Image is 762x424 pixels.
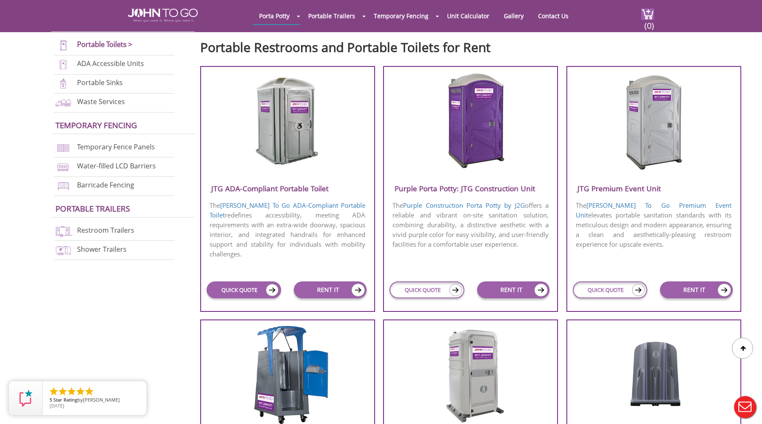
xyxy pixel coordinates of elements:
[302,8,362,24] a: Portable Trailers
[441,8,496,24] a: Unit Calculator
[576,201,732,219] a: [PERSON_NAME] To Go Premium Event Unit
[718,284,731,297] img: icon
[613,72,694,170] img: JTG-Premium-Event-Unit.png
[17,390,34,407] img: Review Rating
[54,142,72,154] img: chan-link-fencing-new.png
[55,120,137,130] a: Temporary Fencing
[83,396,120,403] span: [PERSON_NAME]
[632,284,645,296] img: icon
[449,284,462,296] img: icon
[54,180,72,192] img: barricade-fencing-icon-new.png
[384,182,557,195] h3: Purple Porta Potty: JTG Construction Unit
[573,281,647,298] a: QUICK QUOTE
[77,78,123,87] a: Portable Sinks
[534,284,548,297] img: icon
[55,17,112,28] a: Porta Potties
[84,386,94,396] li: 
[50,396,52,403] span: 5
[77,161,156,171] a: Water-filled LCD Barriers
[641,8,654,20] img: cart a
[430,72,511,170] img: Purple-Porta-Potty-J2G-Construction-Unit.png
[77,226,134,235] a: Restroom Trailers
[389,281,464,298] a: QUICK QUOTE
[54,245,72,256] img: shower-trailers-new.png
[55,203,130,214] a: Portable trailers
[728,390,762,424] button: Live Chat
[77,142,155,151] a: Temporary Fence Panels
[477,281,550,298] a: RENT IT
[567,182,740,195] h3: JTG Premium Event Unit
[497,8,530,24] a: Gallery
[200,36,750,54] h2: Portable Restrooms and Portable Toilets for Rent
[567,200,740,250] p: The elevates portable sanitation standards with its meticulous design and modern appearance, ensu...
[644,13,654,31] span: (0)
[77,39,133,49] a: Portable Toilets >
[247,72,328,170] img: JTG-ADA-Compliant-Portable-Toilet.png
[210,201,365,219] a: [PERSON_NAME] To Go ADA-Compliant Portable Toilet
[53,396,77,403] span: Star Rating
[201,182,374,195] h3: JTG ADA-Compliant Portable Toilet
[50,397,140,403] span: by
[351,284,365,297] img: icon
[58,386,68,396] li: 
[128,8,198,22] img: JOHN to go
[54,226,72,237] img: restroom-trailers-new.png
[207,281,281,298] a: QUICK QUOTE
[77,180,134,190] a: Barricade Fencing
[77,97,125,106] a: Waste Services
[201,200,374,260] p: The redefines accessibility, meeting ADA requirements with an extra-wide doorway, spacious interi...
[54,40,72,51] img: portable-toilets-new.png
[77,59,144,68] a: ADA Accessible Units
[75,386,86,396] li: 
[660,281,733,298] a: RENT IT
[266,284,279,296] img: icon
[54,97,72,108] img: waste-services-new.png
[253,8,296,24] a: Porta Potty
[50,402,64,409] span: [DATE]
[66,386,77,396] li: 
[77,245,127,254] a: Shower Trailers
[367,8,435,24] a: Temporary Fencing
[403,201,525,209] a: Purple Construction Porta Potty by J2G
[532,8,575,24] a: Contact Us
[54,78,72,89] img: portable-sinks-new.png
[430,326,511,423] img: JTG-Ambassador-Flush-Deluxe.png.webp
[54,59,72,70] img: ADA-units-new.png
[384,200,557,250] p: The offers a reliable and vibrant on-site sanitation solution, combining durability, a distinctiv...
[54,161,72,173] img: water-filled%20barriers-new.png
[49,386,59,396] li: 
[294,281,367,298] a: RENT IT
[618,326,689,410] img: JTG-Urinal-Unit.png.webp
